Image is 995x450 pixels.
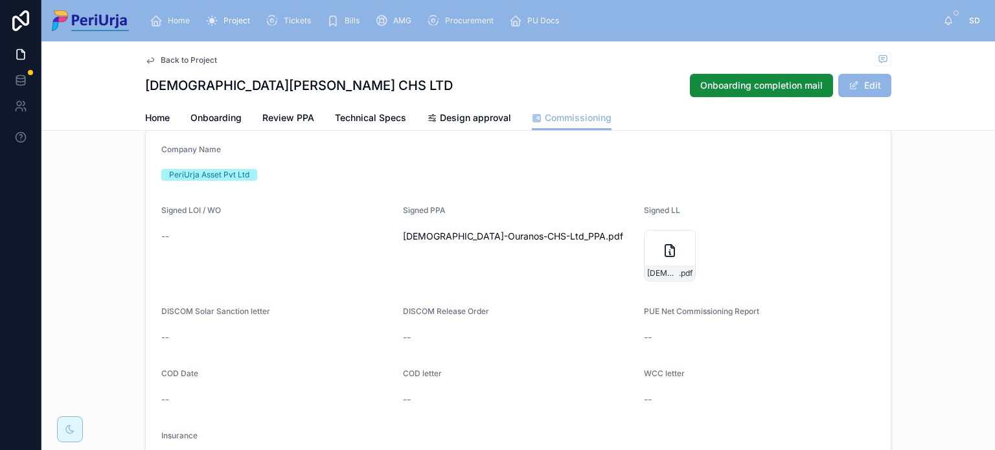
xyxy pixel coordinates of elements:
a: Design approval [427,106,511,132]
a: Back to Project [145,55,217,65]
span: Signed PPA [403,205,446,215]
span: -- [644,331,652,344]
a: Technical Specs [335,106,406,132]
div: scrollable content [139,6,943,35]
span: Onboarding [190,111,242,124]
span: -- [161,393,169,406]
div: PeriUrja Asset Pvt Ltd [169,169,249,181]
span: DISCOM Release Order [403,306,489,316]
span: -- [403,393,411,406]
span: Back to Project [161,55,217,65]
span: -- [644,393,652,406]
a: Procurement [423,9,503,32]
span: .pdf [606,230,623,243]
span: PUE Net Commissioning Report [644,306,759,316]
span: Signed LOI / WO [161,205,221,215]
span: .pdf [679,268,692,278]
span: Commissioning [545,111,612,124]
a: Bills [323,9,369,32]
a: Review PPA [262,106,314,132]
button: Onboarding completion mail [690,74,833,97]
button: Edit [838,74,891,97]
span: Insurance [161,431,198,440]
span: Signed LL [644,205,680,215]
span: WCC letter [644,368,685,378]
a: PU Docs [505,9,568,32]
span: Procurement [445,16,494,26]
span: Home [168,16,190,26]
span: Project [223,16,250,26]
a: Tickets [262,9,320,32]
span: Technical Specs [335,111,406,124]
a: AMG [371,9,420,32]
a: Onboarding [190,106,242,132]
a: Home [146,9,199,32]
span: -- [403,331,411,344]
img: App logo [52,10,129,31]
span: Home [145,111,170,124]
span: -- [161,230,169,243]
span: Company Name [161,144,221,154]
span: DISCOM Solar Sanction letter [161,306,270,316]
a: Home [145,106,170,132]
span: Design approval [440,111,511,124]
a: Project [201,9,259,32]
span: [DEMOGRAPHIC_DATA]-Ouranos-CHS_LL [647,268,679,278]
span: Bills [345,16,360,26]
span: Tickets [284,16,311,26]
span: PU Docs [527,16,559,26]
h1: [DEMOGRAPHIC_DATA][PERSON_NAME] CHS LTD [145,76,453,95]
span: SD [969,16,980,26]
span: Review PPA [262,111,314,124]
span: [DEMOGRAPHIC_DATA]-Ouranos-CHS-Ltd_PPA [403,230,606,243]
a: Commissioning [532,106,612,131]
span: COD letter [403,368,442,378]
span: -- [161,331,169,344]
span: Onboarding completion mail [700,79,823,92]
span: COD Date [161,368,198,378]
span: AMG [393,16,411,26]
